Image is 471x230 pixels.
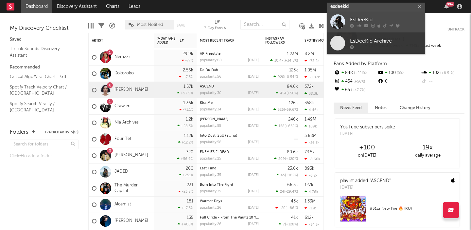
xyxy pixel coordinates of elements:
div: +56.9 % [177,157,193,161]
div: 1.23M [287,52,298,56]
div: popularity: 35 [200,173,221,177]
span: 7 [283,223,285,226]
div: ( ) [276,91,298,95]
div: Folders [10,128,28,136]
div: -17.5 % [179,75,193,79]
span: 209 [278,157,285,161]
a: Kokoroko [114,71,134,76]
div: popularity: 55 [200,124,221,128]
div: ( ) [270,58,298,63]
div: [DATE] [248,222,259,226]
div: 66.5k [287,183,298,187]
div: 29.9k [183,52,193,56]
div: 2.56k [183,68,193,72]
button: Save [177,24,185,27]
span: +34.5 % [285,59,297,63]
div: 0 [377,77,421,86]
div: [DATE] [248,59,259,62]
div: 19 x [397,144,458,152]
div: -6.2k [305,173,318,178]
div: 65 [334,86,377,94]
div: popularity: 39 [200,190,221,193]
span: Fans Added by Platform [334,61,387,66]
span: 158 [279,125,285,128]
div: +100 [337,144,397,152]
input: Search... [240,20,289,29]
a: JADED [114,169,128,175]
button: Notes [368,103,393,113]
div: 3.68M [305,134,317,138]
button: News Feed [334,103,368,113]
div: [DATE] [248,91,259,95]
div: 23.6k [288,166,298,171]
div: 1.49M [305,117,316,122]
button: 99+ [444,4,449,9]
div: [DATE] [248,157,259,161]
a: TikTok Sounds Discovery Assistant [10,45,72,59]
div: Artist [92,39,141,43]
span: 10.4k [274,59,284,63]
div: 38.3k [305,91,318,96]
div: 73.5k [305,150,315,154]
div: Filters [98,16,104,35]
div: Last Time [200,167,259,170]
span: 454 [280,92,287,95]
div: 893k [305,166,314,171]
div: Click to add a folder. [10,152,78,160]
span: -0.54 % [285,75,297,79]
span: Most Notified [137,23,163,27]
span: +128 % [286,223,297,226]
div: 99 + [446,2,454,7]
div: Most Recent Track [200,39,249,43]
div: popularity: 26 [200,222,221,226]
div: popularity: 25 [200,157,221,161]
div: [DATE] [248,190,259,193]
div: 4.46k [305,108,319,112]
div: 372k [305,85,314,89]
span: -69.6 % [285,108,297,112]
a: The Murder Capital [114,183,151,194]
div: [DATE] [248,108,259,111]
a: "ASCEND" [370,179,391,183]
div: Kiss Me [200,101,259,105]
a: Last Time [200,167,216,170]
span: -20 [280,206,286,210]
span: -29.4 % [285,190,297,194]
div: Recommended [10,64,78,71]
div: -78.2k [305,59,320,63]
span: +47.7 % [350,88,365,92]
span: 920 [278,75,284,79]
div: 135 [187,216,193,220]
div: -8.87k [305,75,320,79]
span: -186 % [287,206,297,210]
a: ASCEND [200,85,214,88]
div: 1.05M [305,68,316,72]
div: 126k [289,101,298,105]
div: ( ) [273,107,298,112]
div: popularity: 58 [200,141,221,144]
a: Crawlers [114,104,131,109]
div: ( ) [276,189,298,194]
div: 454 [334,77,377,86]
div: 181 [187,199,193,203]
a: [PERSON_NAME] [200,118,228,121]
a: Warmer Days [200,200,222,203]
a: Kiss Me [200,101,213,105]
div: 123k [289,68,298,72]
div: Maia Maia [200,118,259,121]
a: Born Into The Fight [200,183,233,187]
div: +17.5 % [178,206,193,210]
a: [PERSON_NAME] [114,87,148,93]
a: Spotify Track Velocity Chart / [GEOGRAPHIC_DATA] [10,84,72,97]
div: EsDeeKid [350,16,422,24]
div: 1.57k [183,85,193,89]
div: 4.76k [305,190,318,194]
div: 7-Day Fans Added (7-Day Fans Added) [204,16,230,35]
span: 0 % [396,71,404,75]
div: +251 % [179,173,193,177]
div: -71.1 % [179,107,193,112]
div: +28.3 % [177,124,193,128]
span: +221 % [353,71,367,75]
a: Nia Archives [114,120,139,125]
span: +652 % [286,125,297,128]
